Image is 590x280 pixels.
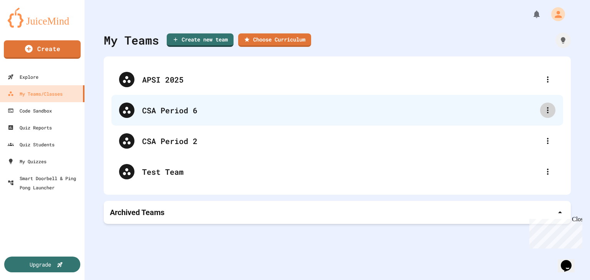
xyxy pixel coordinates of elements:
[111,95,563,126] div: CSA Period 6
[142,166,540,177] div: Test Team
[142,135,540,147] div: CSA Period 2
[543,5,567,23] div: My Account
[8,8,77,28] img: logo-orange.svg
[111,156,563,187] div: Test Team
[8,140,55,149] div: Quiz Students
[111,64,563,95] div: APSI 2025
[8,72,38,81] div: Explore
[111,126,563,156] div: CSA Period 2
[104,31,159,49] div: My Teams
[3,3,53,49] div: Chat with us now!Close
[4,40,81,59] a: Create
[238,33,311,47] a: Choose Curriculum
[110,207,164,218] p: Archived Teams
[526,216,582,249] iframe: chat widget
[8,123,52,132] div: Quiz Reports
[518,8,543,21] div: My Notifications
[142,74,540,85] div: APSI 2025
[30,260,51,268] div: Upgrade
[8,174,81,192] div: Smart Doorbell & Ping Pong Launcher
[8,157,46,166] div: My Quizzes
[142,104,540,116] div: CSA Period 6
[558,249,582,272] iframe: chat widget
[8,89,63,98] div: My Teams/Classes
[555,33,571,48] div: How it works
[8,106,52,115] div: Code Sandbox
[167,33,234,47] a: Create new team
